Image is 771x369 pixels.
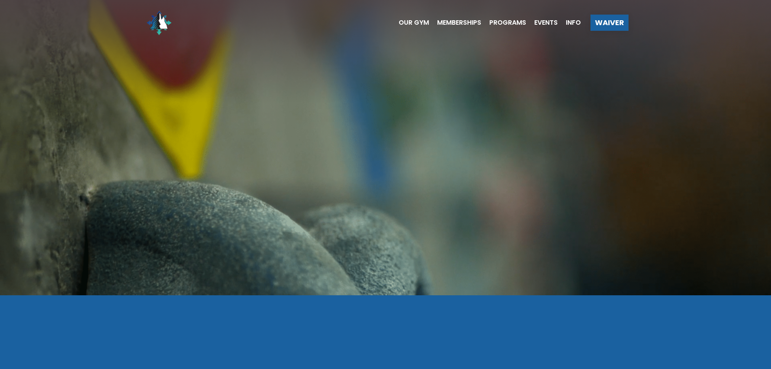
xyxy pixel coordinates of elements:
[429,19,481,26] a: Memberships
[391,19,429,26] a: Our Gym
[481,19,526,26] a: Programs
[558,19,581,26] a: Info
[566,19,581,26] span: Info
[437,19,481,26] span: Memberships
[595,19,624,26] span: Waiver
[143,6,175,39] img: North Wall Logo
[526,19,558,26] a: Events
[399,19,429,26] span: Our Gym
[534,19,558,26] span: Events
[489,19,526,26] span: Programs
[590,15,629,31] a: Waiver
